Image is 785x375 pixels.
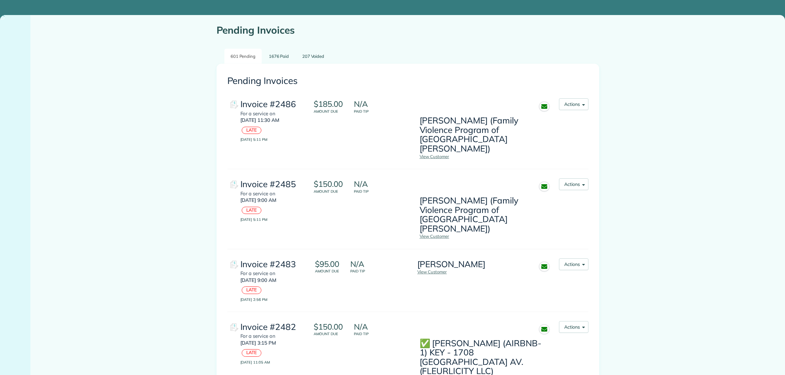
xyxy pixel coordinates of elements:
[240,360,306,365] small: [DATE] 11:05 AM
[240,297,307,302] small: [DATE] 2:56 PM
[240,109,303,117] div: For a service on
[314,109,346,114] small: Amount due
[354,331,420,337] small: Paid Tip
[240,332,303,340] div: For a service on
[224,49,262,64] a: 601 Pending
[240,340,303,349] div: [DATE] 3:15 PM
[240,269,304,277] div: For a service on
[242,286,262,294] div: LATE
[227,321,240,334] img: Invoice #2482
[354,100,368,108] p: N/A
[354,189,420,194] small: Paid Tip
[420,234,449,239] a: View Customer
[240,197,303,206] div: [DATE] 9:00 AM
[227,258,240,271] img: Invoice #2483
[314,100,343,108] p: $185.00
[240,322,303,332] div: Invoice #2482
[420,154,449,159] a: View Customer
[559,178,588,190] button: Actions
[242,207,262,214] div: LATE
[240,217,306,222] small: [DATE] 5:11 PM
[314,331,346,337] small: Amount due
[217,25,599,36] h1: Pending Invoices
[227,98,240,111] img: Invoice #2486
[420,116,548,153] h3: [PERSON_NAME] (Family Violence Program of [GEOGRAPHIC_DATA][PERSON_NAME])
[354,322,368,331] p: N/A
[354,180,368,188] p: N/A
[240,260,304,269] div: Invoice #2483
[420,196,548,233] h3: [PERSON_NAME] (Family Violence Program of [GEOGRAPHIC_DATA][PERSON_NAME])
[242,349,262,356] div: LATE
[314,189,346,194] small: Amount due
[315,269,343,274] small: Amount due
[354,109,420,114] small: Paid Tip
[240,277,304,286] div: [DATE] 9:00 AM
[559,98,588,110] button: Actions
[240,137,306,142] small: [DATE] 5:11 PM
[227,178,240,191] img: Invoice #2485
[417,260,486,269] h3: [PERSON_NAME]
[262,49,295,64] a: 1676 Paid
[314,322,343,331] p: $150.00
[559,321,588,333] button: Actions
[315,260,340,268] p: $95.00
[240,180,303,189] div: Invoice #2485
[240,100,303,109] div: Invoice #2486
[227,76,588,86] h2: Pending Invoices
[417,269,447,274] a: View Customer
[350,260,364,268] p: N/A
[240,117,303,126] div: [DATE] 11:30 AM
[296,49,330,64] a: 207 Voided
[559,258,588,270] button: Actions
[240,189,303,197] div: For a service on
[314,180,343,188] p: $150.00
[350,269,417,274] small: Paid Tip
[242,127,262,134] div: LATE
